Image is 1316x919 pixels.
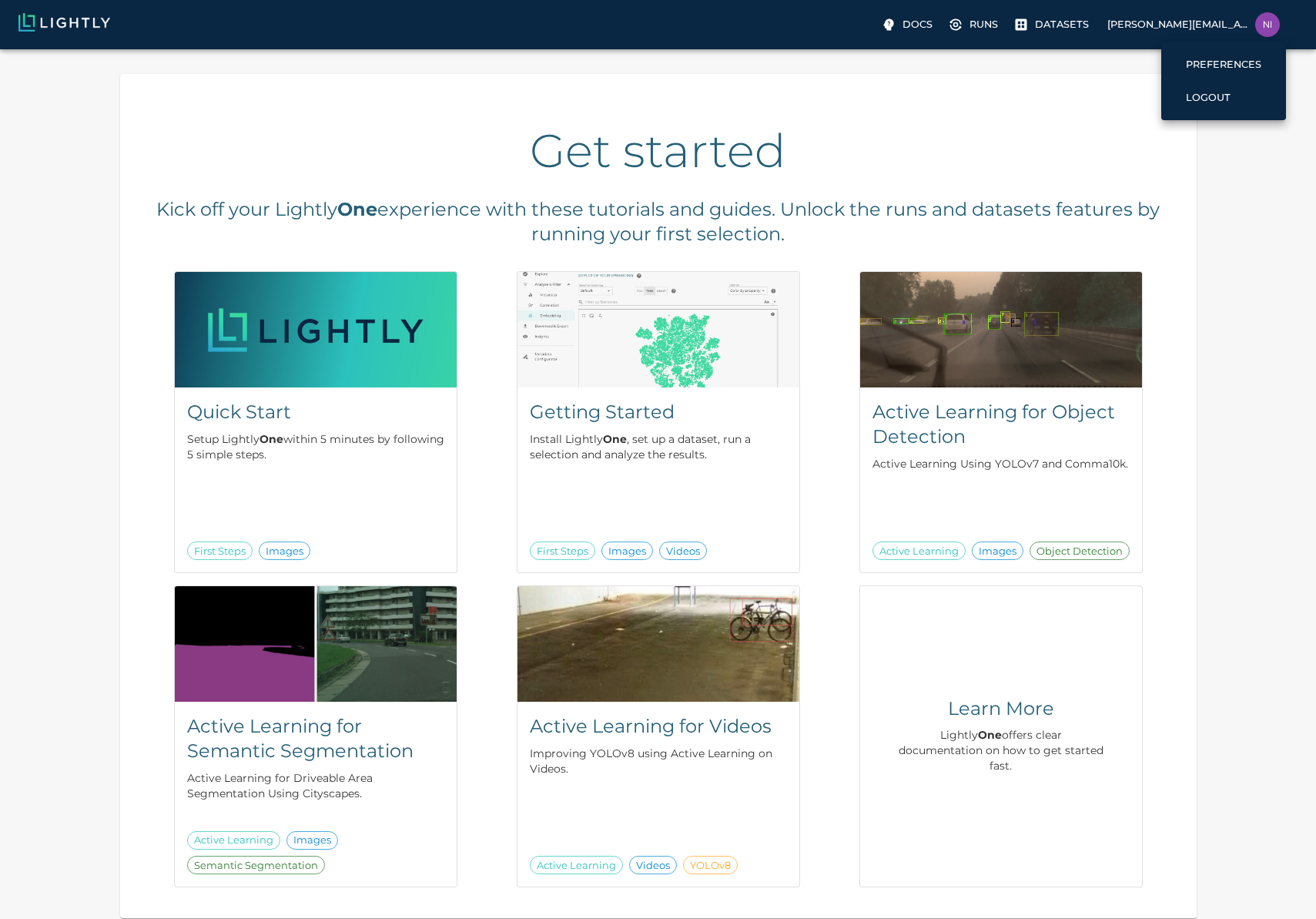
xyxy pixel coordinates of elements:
[1180,52,1267,76] label: Preferences
[1180,86,1237,109] label: Logout
[1180,86,1267,109] a: Logout
[1186,90,1231,105] p: Logout
[1186,57,1261,72] p: Preferences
